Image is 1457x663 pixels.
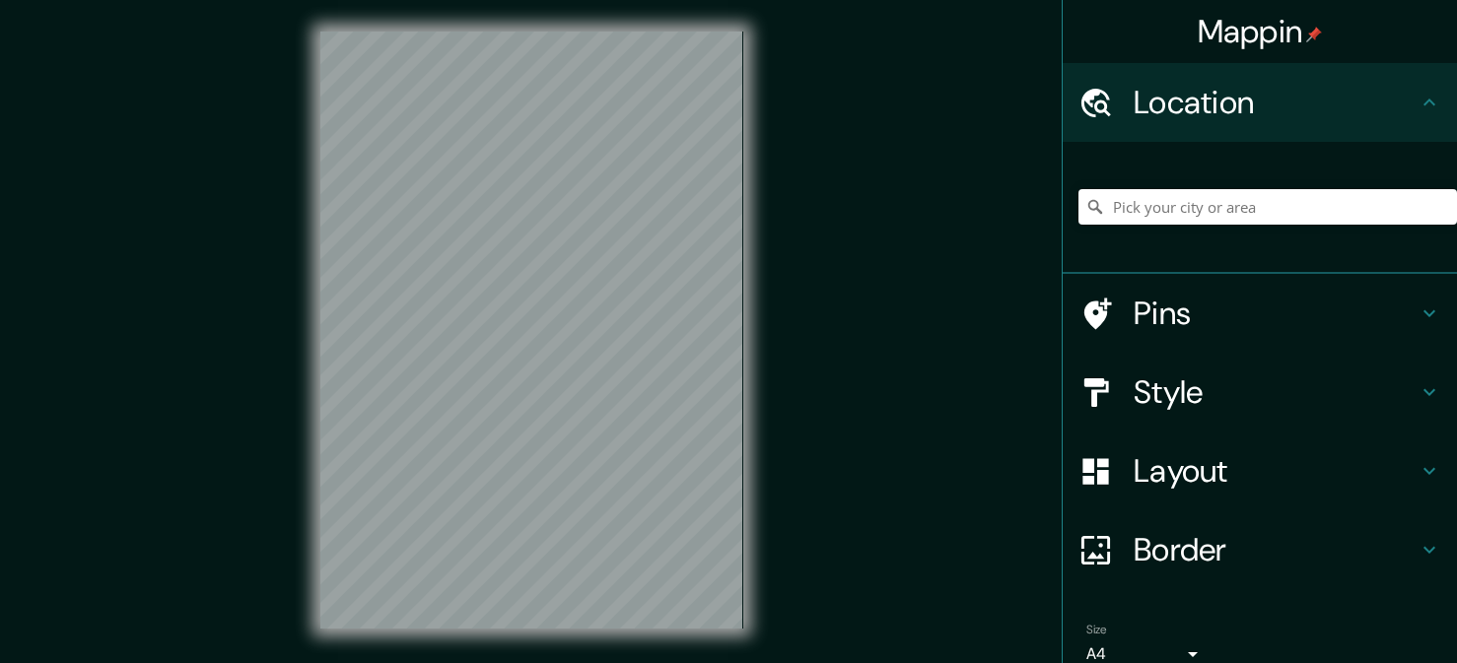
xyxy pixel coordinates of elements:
h4: Mappin [1198,12,1323,51]
canvas: Map [320,32,743,629]
h4: Location [1134,83,1418,122]
label: Size [1086,622,1107,638]
div: Pins [1063,274,1457,353]
div: Style [1063,353,1457,431]
h4: Pins [1134,294,1418,333]
div: Border [1063,510,1457,589]
h4: Layout [1134,451,1418,491]
h4: Border [1134,530,1418,569]
img: pin-icon.png [1306,27,1322,42]
input: Pick your city or area [1078,189,1457,225]
h4: Style [1134,372,1418,412]
div: Location [1063,63,1457,142]
div: Layout [1063,431,1457,510]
